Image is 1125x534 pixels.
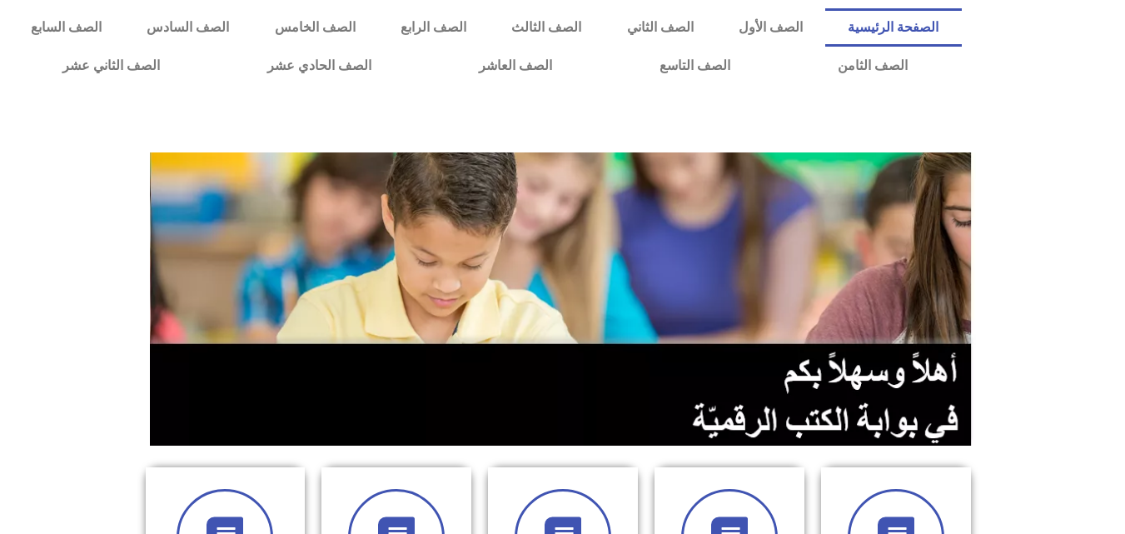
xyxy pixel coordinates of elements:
[252,8,378,47] a: الصف الخامس
[489,8,604,47] a: الصف الثالث
[8,8,124,47] a: الصف السابع
[825,8,961,47] a: الصفحة الرئيسية
[605,47,784,85] a: الصف التاسع
[8,47,213,85] a: الصف الثاني عشر
[124,8,251,47] a: الصف السادس
[716,8,825,47] a: الصف الأول
[213,47,425,85] a: الصف الحادي عشر
[784,47,961,85] a: الصف الثامن
[425,47,605,85] a: الصف العاشر
[378,8,489,47] a: الصف الرابع
[605,8,716,47] a: الصف الثاني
